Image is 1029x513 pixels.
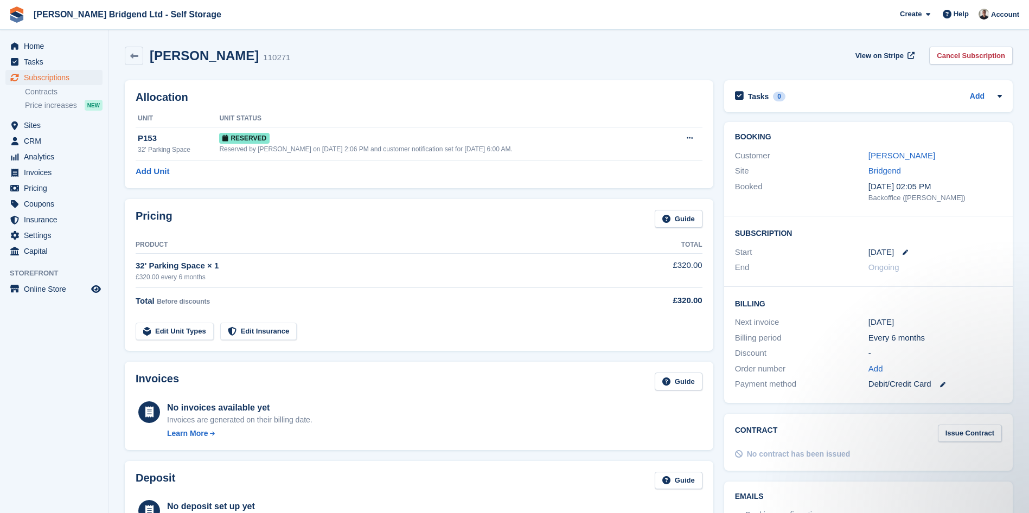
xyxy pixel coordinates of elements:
[25,87,103,97] a: Contracts
[263,52,290,64] div: 110271
[773,92,785,101] div: 0
[138,145,219,155] div: 32' Parking Space
[5,54,103,69] a: menu
[615,236,702,254] th: Total
[735,316,868,329] div: Next invoice
[735,133,1002,142] h2: Booking
[24,133,89,149] span: CRM
[5,39,103,54] a: menu
[167,401,312,414] div: No invoices available yet
[735,181,868,203] div: Booked
[219,144,667,154] div: Reserved by [PERSON_NAME] on [DATE] 2:06 PM and customer notification set for [DATE] 6:00 AM.
[868,246,894,259] time: 2025-09-26 00:00:00 UTC
[735,363,868,375] div: Order number
[24,212,89,227] span: Insurance
[868,166,901,175] a: Bridgend
[5,228,103,243] a: menu
[747,448,851,460] div: No contract has been issued
[136,296,155,305] span: Total
[5,133,103,149] a: menu
[735,165,868,177] div: Site
[24,149,89,164] span: Analytics
[615,253,702,287] td: £320.00
[5,70,103,85] a: menu
[5,196,103,211] a: menu
[10,268,108,279] span: Storefront
[868,262,899,272] span: Ongoing
[5,118,103,133] a: menu
[5,243,103,259] a: menu
[735,150,868,162] div: Customer
[851,47,917,65] a: View on Stripe
[167,428,312,439] a: Learn More
[90,283,103,296] a: Preview store
[735,227,1002,238] h2: Subscription
[136,91,702,104] h2: Allocation
[136,236,615,254] th: Product
[24,228,89,243] span: Settings
[735,261,868,274] div: End
[979,9,989,20] img: Rhys Jones
[868,193,1002,203] div: Backoffice ([PERSON_NAME])
[219,133,270,144] span: Reserved
[970,91,985,103] a: Add
[24,54,89,69] span: Tasks
[167,500,391,513] div: No deposit set up yet
[5,212,103,227] a: menu
[735,378,868,390] div: Payment method
[868,363,883,375] a: Add
[219,110,667,127] th: Unit Status
[655,210,702,228] a: Guide
[868,378,1002,390] div: Debit/Credit Card
[868,332,1002,344] div: Every 6 months
[25,99,103,111] a: Price increases NEW
[868,316,1002,329] div: [DATE]
[24,165,89,180] span: Invoices
[136,110,219,127] th: Unit
[157,298,210,305] span: Before discounts
[24,70,89,85] span: Subscriptions
[868,151,935,160] a: [PERSON_NAME]
[136,165,169,178] a: Add Unit
[735,347,868,360] div: Discount
[136,272,615,282] div: £320.00 every 6 months
[29,5,226,23] a: [PERSON_NAME] Bridgend Ltd - Self Storage
[855,50,904,61] span: View on Stripe
[85,100,103,111] div: NEW
[25,100,77,111] span: Price increases
[24,39,89,54] span: Home
[900,9,922,20] span: Create
[615,294,702,307] div: £320.00
[136,210,172,228] h2: Pricing
[735,332,868,344] div: Billing period
[24,281,89,297] span: Online Store
[24,118,89,133] span: Sites
[655,373,702,390] a: Guide
[5,165,103,180] a: menu
[220,323,297,341] a: Edit Insurance
[954,9,969,20] span: Help
[24,243,89,259] span: Capital
[735,246,868,259] div: Start
[655,472,702,490] a: Guide
[748,92,769,101] h2: Tasks
[9,7,25,23] img: stora-icon-8386f47178a22dfd0bd8f6a31ec36ba5ce8667c1dd55bd0f319d3a0aa187defe.svg
[24,181,89,196] span: Pricing
[167,414,312,426] div: Invoices are generated on their billing date.
[5,149,103,164] a: menu
[138,132,219,145] div: P153
[136,260,615,272] div: 32' Parking Space × 1
[735,425,778,443] h2: Contract
[136,323,214,341] a: Edit Unit Types
[868,347,1002,360] div: -
[929,47,1013,65] a: Cancel Subscription
[5,281,103,297] a: menu
[938,425,1002,443] a: Issue Contract
[991,9,1019,20] span: Account
[150,48,259,63] h2: [PERSON_NAME]
[136,472,175,490] h2: Deposit
[167,428,208,439] div: Learn More
[5,181,103,196] a: menu
[868,181,1002,193] div: [DATE] 02:05 PM
[136,373,179,390] h2: Invoices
